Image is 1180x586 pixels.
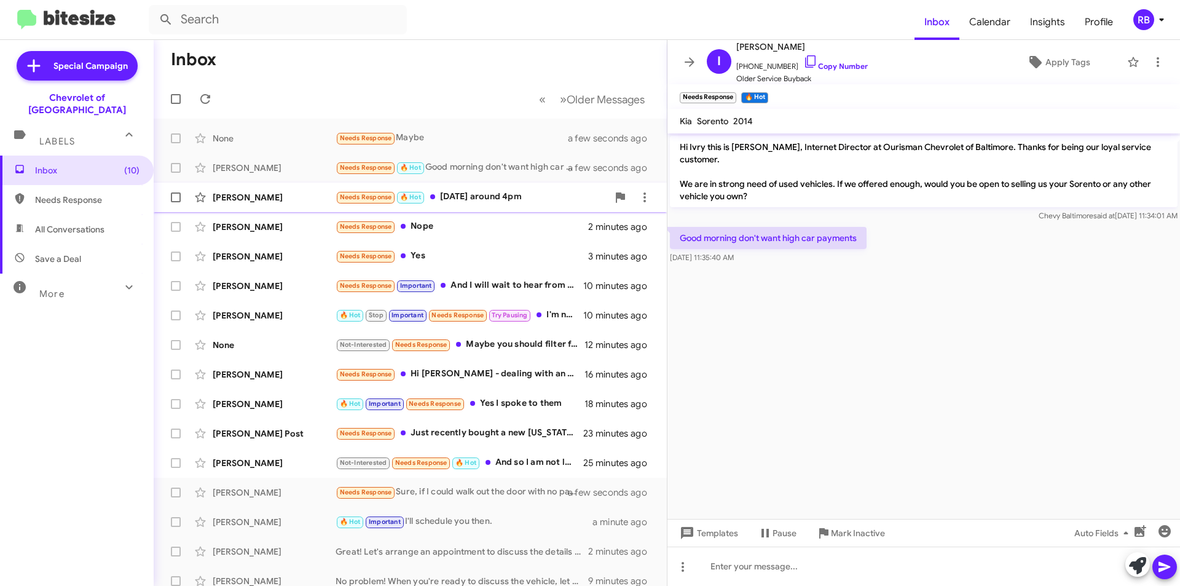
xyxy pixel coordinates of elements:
[588,221,657,233] div: 2 minutes ago
[336,249,588,263] div: Yes
[670,253,734,262] span: [DATE] 11:35:40 AM
[35,253,81,265] span: Save a Deal
[369,311,383,319] span: Stop
[553,87,652,112] button: Next
[391,311,423,319] span: Important
[400,282,432,290] span: Important
[670,136,1178,207] p: Hi Ivry this is [PERSON_NAME], Internet Director at Ourisman Chevrolet of Baltimore. Thanks for b...
[697,116,728,127] span: Sorento
[567,93,645,106] span: Older Messages
[1133,9,1154,30] div: RB
[914,4,959,40] a: Inbox
[213,427,336,440] div: [PERSON_NAME] Post
[340,400,361,408] span: 🔥 Hot
[539,92,546,107] span: «
[584,398,657,410] div: 18 minutes ago
[213,191,336,204] div: [PERSON_NAME]
[17,51,138,81] a: Special Campaign
[336,308,583,322] div: I'm not available until next week
[340,341,387,349] span: Not-Interested
[340,518,361,526] span: 🔥 Hot
[213,457,336,469] div: [PERSON_NAME]
[149,5,407,34] input: Search
[733,116,753,127] span: 2014
[532,87,553,112] button: Previous
[336,485,583,499] div: Sure, if I could walk out the door with no payments on another truck lol
[124,164,140,176] span: (10)
[213,132,336,145] div: None
[336,456,583,470] div: And so I am not looking for one. Thank You
[583,427,657,440] div: 23 minutes ago
[532,87,652,112] nav: Page navigation example
[680,116,692,127] span: Kia
[959,4,1020,40] a: Calendar
[213,339,336,351] div: None
[213,309,336,322] div: [PERSON_NAME]
[831,522,885,544] span: Mark Inactive
[213,250,336,263] div: [PERSON_NAME]
[213,221,336,233] div: [PERSON_NAME]
[340,252,392,260] span: Needs Response
[803,61,868,71] a: Copy Number
[340,134,392,142] span: Needs Response
[583,486,657,499] div: a few seconds ago
[667,522,748,544] button: Templates
[409,400,461,408] span: Needs Response
[584,368,657,381] div: 16 minutes ago
[171,50,216,69] h1: Inbox
[340,193,392,201] span: Needs Response
[340,370,392,378] span: Needs Response
[1074,522,1133,544] span: Auto Fields
[431,311,484,319] span: Needs Response
[736,39,868,54] span: [PERSON_NAME]
[736,54,868,73] span: [PHONE_NUMBER]
[336,426,583,440] div: Just recently bought a new [US_STATE] this past weekend Thanks
[213,545,336,558] div: [PERSON_NAME]
[400,164,421,172] span: 🔥 Hot
[213,280,336,292] div: [PERSON_NAME]
[336,338,584,352] div: Maybe you should filter fleet serviced vehicles from your list
[806,522,895,544] button: Mark Inactive
[340,429,392,437] span: Needs Response
[1020,4,1075,40] a: Insights
[340,459,387,467] span: Not-Interested
[340,311,361,319] span: 🔥 Hot
[1075,4,1123,40] a: Profile
[336,220,588,234] div: Nope
[340,282,392,290] span: Needs Response
[336,160,583,175] div: Good morning don't want high car payments
[39,288,65,299] span: More
[455,459,476,467] span: 🔥 Hot
[583,280,657,292] div: 10 minutes ago
[1045,51,1090,73] span: Apply Tags
[588,545,657,558] div: 2 minutes ago
[336,397,584,411] div: Yes I spoke to them
[677,522,738,544] span: Templates
[583,457,657,469] div: 25 minutes ago
[680,92,736,103] small: Needs Response
[213,398,336,410] div: [PERSON_NAME]
[736,73,868,85] span: Older Service Buyback
[588,250,657,263] div: 3 minutes ago
[213,486,336,499] div: [PERSON_NAME]
[1039,211,1178,220] span: Chevy Baltimore [DATE] 11:34:01 AM
[1093,211,1115,220] span: said at
[369,518,401,526] span: Important
[213,516,336,528] div: [PERSON_NAME]
[35,223,104,236] span: All Conversations
[717,52,721,71] span: I
[340,164,392,172] span: Needs Response
[592,516,657,528] div: a minute ago
[336,190,608,204] div: [DATE] around 4pm
[748,522,806,544] button: Pause
[336,515,592,529] div: I'll schedule you then.
[336,367,584,381] div: Hi [PERSON_NAME] - dealing with an unexpected death of a pet. Don't know when our search will res...
[560,92,567,107] span: »
[492,311,527,319] span: Try Pausing
[400,193,421,201] span: 🔥 Hot
[583,162,657,174] div: a few seconds ago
